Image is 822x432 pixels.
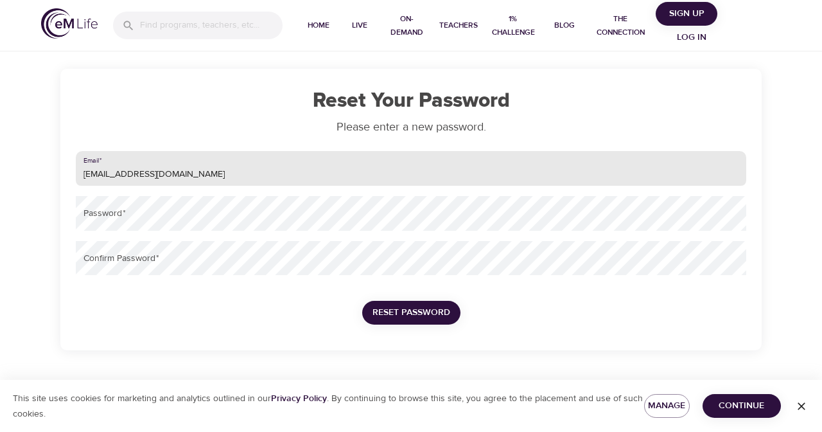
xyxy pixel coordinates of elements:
span: 1% Challenge [488,12,539,39]
span: Reset Password [372,305,450,321]
button: Manage [644,394,690,418]
button: Sign Up [656,2,717,26]
button: Reset Password [362,301,460,325]
span: Sign Up [661,6,712,22]
input: Find programs, teachers, etc... [140,12,283,39]
span: Live [344,19,375,32]
button: Log in [661,26,722,50]
img: logo [41,8,98,39]
a: Privacy Policy [271,393,327,404]
span: The Connection [590,12,651,39]
span: Continue [713,398,771,414]
span: On-Demand [385,12,429,39]
span: Manage [654,398,679,414]
span: Teachers [439,19,478,32]
p: Please enter a new password. [76,118,746,136]
span: Home [303,19,334,32]
h1: Reset Your Password [76,89,746,113]
span: Blog [549,19,580,32]
span: Log in [666,30,717,46]
button: Continue [703,394,781,418]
